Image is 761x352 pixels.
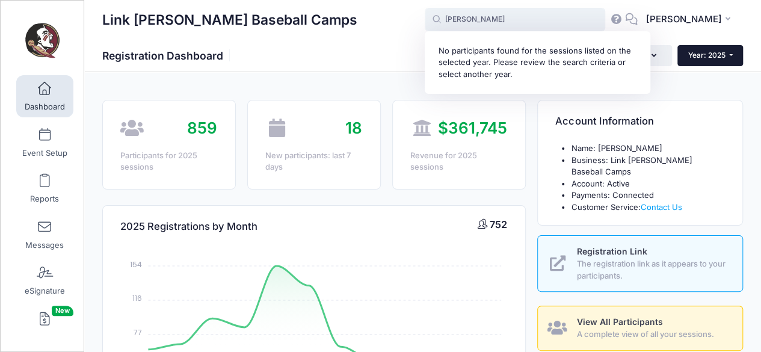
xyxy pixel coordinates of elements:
a: Messages [16,214,73,256]
div: New participants: last 7 days [265,150,362,173]
h1: Registration Dashboard [102,49,233,62]
a: Contact Us [640,202,682,212]
span: View All Participants [577,316,663,327]
a: Link Jarrett Baseball Camps [1,13,85,70]
button: Year: 2025 [677,45,743,66]
a: Registration Link The registration link as it appears to your participants. [537,235,743,292]
span: Event Setup [22,148,67,158]
li: Account: Active [571,178,725,190]
span: eSignature [25,286,65,297]
span: $361,745 [438,119,507,137]
h4: Account Information [555,105,653,139]
tspan: 77 [134,327,143,337]
span: Registration Link [577,246,647,256]
a: InvoicesNew [16,306,73,348]
div: Participants for 2025 sessions [120,150,217,173]
tspan: 154 [131,259,143,269]
span: The registration link as it appears to your participants. [577,258,729,282]
li: Business: Link [PERSON_NAME] Baseball Camps [571,155,725,178]
span: [PERSON_NAME] [645,13,721,26]
div: Revenue for 2025 sessions [410,150,507,173]
span: New [52,306,73,316]
input: Search by First Name, Last Name, or Email... [425,8,605,32]
h1: Link [PERSON_NAME] Baseball Camps [102,6,357,34]
li: Customer Service: [571,202,725,214]
h4: 2025 Registrations by Month [120,209,257,244]
a: eSignature [16,259,73,301]
tspan: 116 [133,293,143,303]
div: No participants found for the sessions listed on the selected year. Please review the search crit... [439,45,637,81]
span: Dashboard [25,102,65,113]
span: Messages [25,240,64,250]
span: Reports [30,194,59,205]
a: View All Participants A complete view of all your sessions. [537,306,743,351]
span: A complete view of all your sessions. [577,329,729,341]
a: Dashboard [16,75,73,117]
li: Payments: Connected [571,190,725,202]
span: 18 [345,119,362,137]
button: [PERSON_NAME] [638,6,743,34]
a: Reports [16,167,73,209]
span: Year: 2025 [688,51,726,60]
li: Name: [PERSON_NAME] [571,143,725,155]
img: Link Jarrett Baseball Camps [20,19,66,64]
a: Event Setup [16,122,73,164]
span: 859 [187,119,217,137]
span: 752 [490,218,507,230]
